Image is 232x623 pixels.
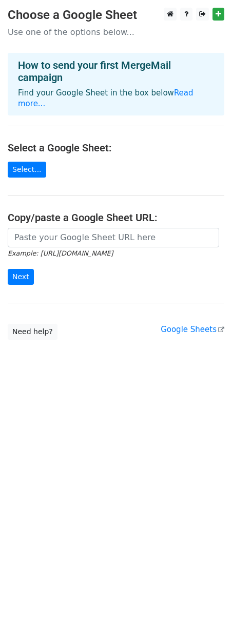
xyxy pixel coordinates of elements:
[18,88,214,109] p: Find your Google Sheet in the box below
[8,142,224,154] h4: Select a Google Sheet:
[18,88,194,108] a: Read more...
[8,27,224,37] p: Use one of the options below...
[8,324,57,340] a: Need help?
[161,325,224,334] a: Google Sheets
[8,249,113,257] small: Example: [URL][DOMAIN_NAME]
[8,162,46,178] a: Select...
[8,8,224,23] h3: Choose a Google Sheet
[8,211,224,224] h4: Copy/paste a Google Sheet URL:
[8,269,34,285] input: Next
[8,228,219,247] input: Paste your Google Sheet URL here
[18,59,214,84] h4: How to send your first MergeMail campaign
